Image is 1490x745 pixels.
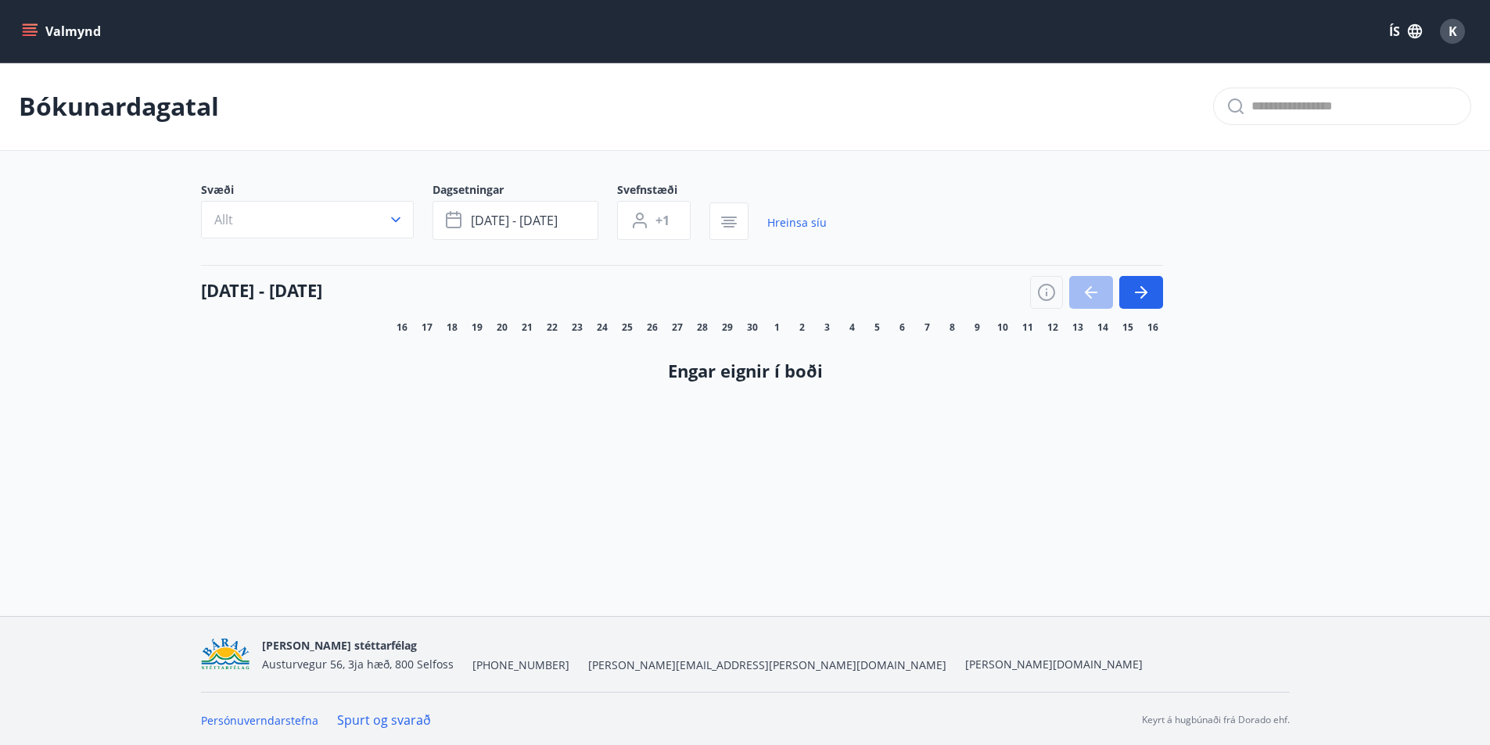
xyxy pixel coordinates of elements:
[201,182,433,201] span: Svæði
[397,321,408,334] span: 16
[19,17,107,45] button: menu
[1434,13,1471,50] button: K
[617,182,709,201] span: Svefnstæði
[1142,713,1290,727] p: Keyrt á hugbúnaði frá Dorado ehf.
[849,321,855,334] span: 4
[1147,321,1158,334] span: 16
[262,638,417,653] span: [PERSON_NAME] stéttarfélag
[471,212,558,229] span: [DATE] - [DATE]
[497,321,508,334] span: 20
[262,657,454,672] span: Austurvegur 56, 3ja hæð, 800 Selfoss
[799,321,805,334] span: 2
[1022,321,1033,334] span: 11
[1122,321,1133,334] span: 15
[899,321,905,334] span: 6
[1449,23,1457,40] span: K
[617,201,691,240] button: +1
[433,201,598,240] button: [DATE] - [DATE]
[824,321,830,334] span: 3
[697,321,708,334] span: 28
[1380,17,1431,45] button: ÍS
[655,212,670,229] span: +1
[672,321,683,334] span: 27
[433,182,617,201] span: Dagsetningar
[774,321,780,334] span: 1
[472,657,569,673] span: [PHONE_NUMBER]
[201,278,322,302] h4: [DATE] - [DATE]
[422,321,433,334] span: 17
[1072,321,1083,334] span: 13
[1047,321,1058,334] span: 12
[226,359,1265,382] h4: Engar eignir í boði
[965,657,1143,672] a: [PERSON_NAME][DOMAIN_NAME]
[722,321,733,334] span: 29
[201,713,318,728] a: Persónuverndarstefna
[201,201,414,238] button: Allt
[201,638,250,672] img: Bz2lGXKH3FXEIQKvoQ8VL0Fr0uCiWgfgA3I6fSs8.png
[572,321,583,334] span: 23
[447,321,458,334] span: 18
[874,321,880,334] span: 5
[588,657,946,673] span: [PERSON_NAME][EMAIL_ADDRESS][PERSON_NAME][DOMAIN_NAME]
[950,321,955,334] span: 8
[597,321,608,334] span: 24
[547,321,558,334] span: 22
[975,321,980,334] span: 9
[997,321,1008,334] span: 10
[337,711,431,729] a: Spurt og svarað
[622,321,633,334] span: 25
[522,321,533,334] span: 21
[925,321,930,334] span: 7
[214,211,233,228] span: Allt
[647,321,658,334] span: 26
[19,89,219,124] p: Bókunardagatal
[767,206,827,240] a: Hreinsa síu
[1097,321,1108,334] span: 14
[472,321,483,334] span: 19
[747,321,758,334] span: 30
